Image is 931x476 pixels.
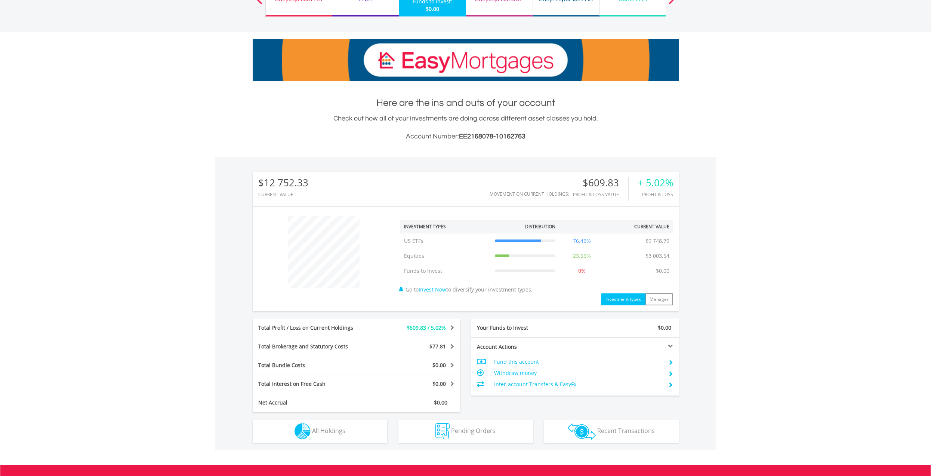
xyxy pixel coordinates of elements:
[638,192,673,197] div: Profit & Loss
[601,293,645,305] button: Investment types
[253,361,374,369] div: Total Bundle Costs
[645,293,673,305] button: Manager
[400,263,491,278] td: Funds to Invest
[432,361,446,369] span: $0.00
[490,192,569,196] div: Movement on Current Holdings:
[407,324,446,331] span: $609.83 / 5.02%
[459,133,525,140] span: EE2168078-10162763
[568,423,596,440] img: transactions-zar-wht.png
[400,248,491,263] td: Equities
[253,96,679,110] h1: Here are the ins and outs of your account
[642,248,673,263] td: $3 003.54
[429,343,446,350] span: $77.81
[435,423,450,439] img: pending_instructions-wht.png
[426,5,439,12] span: $0.00
[494,356,662,367] td: Fund this account
[432,380,446,387] span: $0.00
[434,399,447,406] span: $0.00
[253,113,679,142] div: Check out how all of your investments are doing across different asset classes you hold.
[638,177,673,188] div: + 5.02%
[312,427,345,435] span: All Holdings
[395,212,679,305] div: Go to to diversify your investment types.
[494,367,662,379] td: Withdraw money
[559,248,605,263] td: 23.55%
[400,234,491,248] td: US ETFs
[398,420,533,443] button: Pending Orders
[544,420,679,443] button: Recent Transactions
[652,263,673,278] td: $0.00
[253,343,374,350] div: Total Brokerage and Statutory Costs
[253,420,387,443] button: All Holdings
[559,263,605,278] td: 0%
[525,223,555,230] div: Distribution
[258,192,308,197] div: CURRENT VALUE
[451,427,496,435] span: Pending Orders
[253,131,679,142] h3: Account Number:
[471,324,575,332] div: Your Funds to Invest
[253,399,374,406] div: Net Accrual
[605,220,673,234] th: Current Value
[471,343,575,351] div: Account Actions
[253,380,374,388] div: Total Interest on Free Cash
[400,220,491,234] th: Investment Types
[419,286,446,293] a: Invest Now
[573,192,628,197] div: Profit & Loss Value
[559,234,605,248] td: 76.45%
[253,324,374,332] div: Total Profit / Loss on Current Holdings
[253,39,679,81] img: EasyMortage Promotion Banner
[658,324,671,331] span: $0.00
[642,234,673,248] td: $9 748.79
[573,177,628,188] div: $609.83
[295,423,311,439] img: holdings-wht.png
[494,379,662,390] td: Inter-account Transfers & EasyFx
[258,177,308,188] div: $12 752.33
[597,427,655,435] span: Recent Transactions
